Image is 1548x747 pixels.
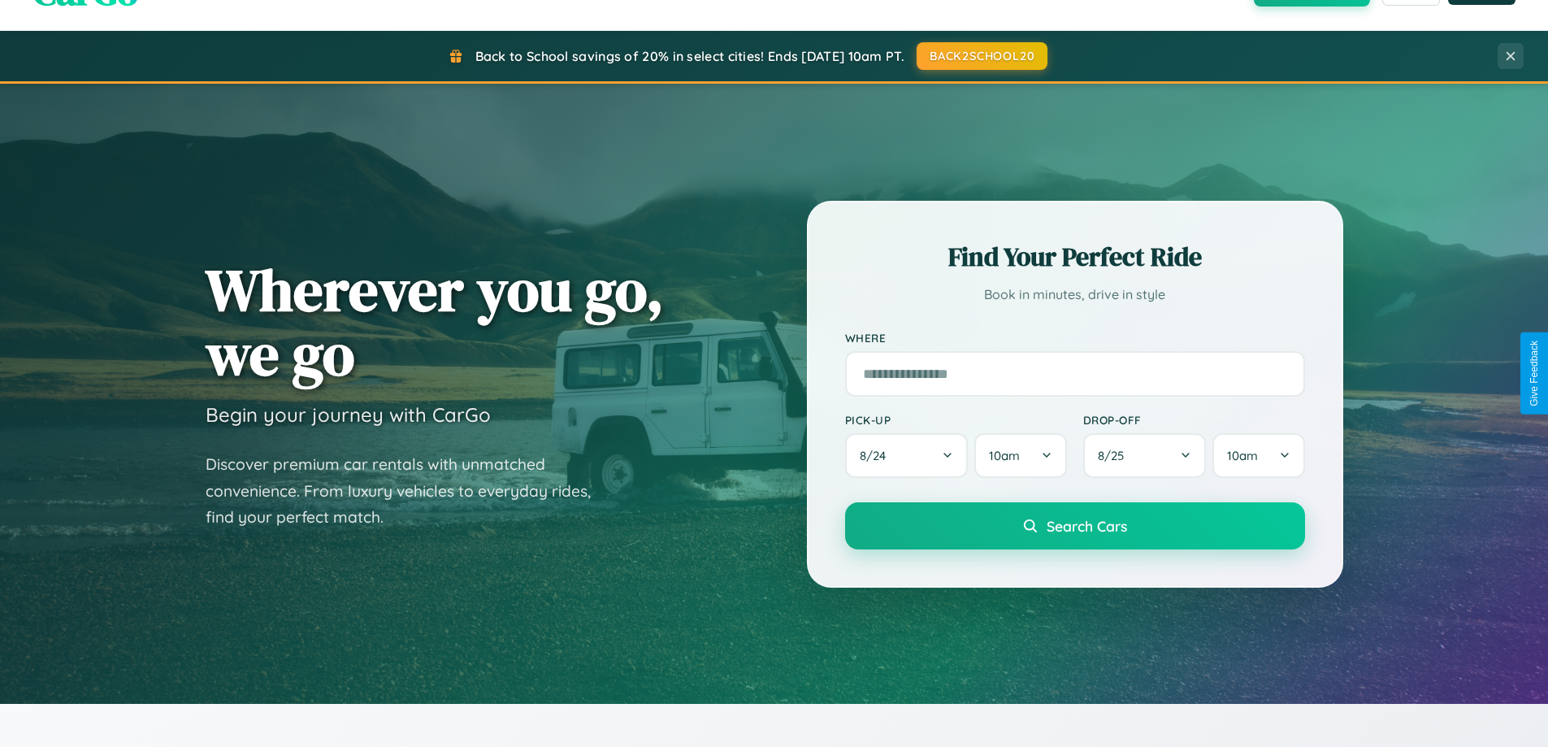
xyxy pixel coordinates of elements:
label: Pick-up [845,413,1067,427]
span: Search Cars [1047,517,1127,535]
h3: Begin your journey with CarGo [206,402,491,427]
p: Book in minutes, drive in style [845,283,1305,306]
span: 10am [1227,448,1258,463]
button: 8/25 [1083,433,1207,478]
span: 8 / 24 [860,448,894,463]
span: 10am [989,448,1020,463]
span: 8 / 25 [1098,448,1132,463]
span: Back to School savings of 20% in select cities! Ends [DATE] 10am PT. [475,48,904,64]
label: Where [845,331,1305,345]
button: BACK2SCHOOL20 [917,42,1047,70]
button: Search Cars [845,502,1305,549]
button: 10am [974,433,1066,478]
label: Drop-off [1083,413,1305,427]
button: 8/24 [845,433,969,478]
p: Discover premium car rentals with unmatched convenience. From luxury vehicles to everyday rides, ... [206,451,612,531]
h1: Wherever you go, we go [206,258,664,386]
h2: Find Your Perfect Ride [845,239,1305,275]
div: Give Feedback [1528,341,1540,406]
button: 10am [1212,433,1304,478]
